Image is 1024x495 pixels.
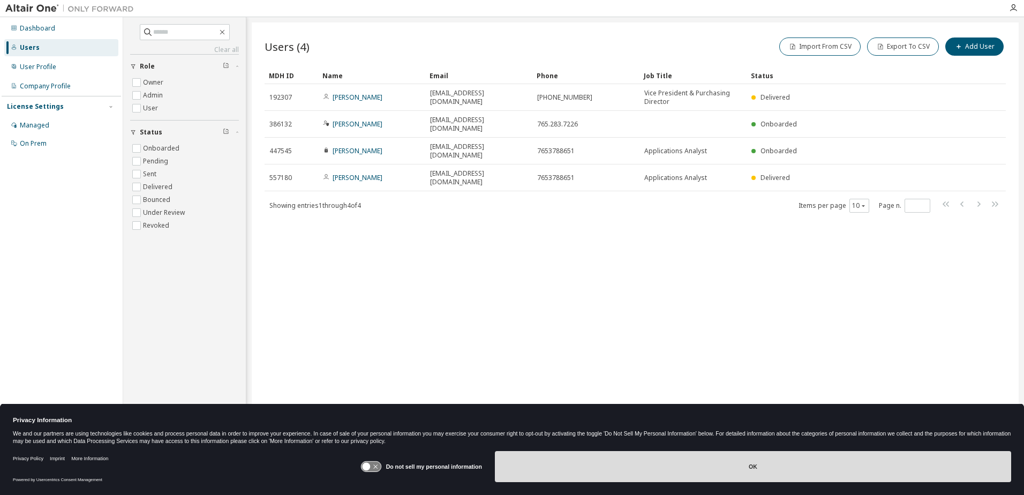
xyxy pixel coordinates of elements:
label: Sent [143,168,159,181]
span: 447545 [269,147,292,155]
button: Add User [945,37,1004,56]
span: Delivered [761,93,790,102]
label: Revoked [143,219,171,232]
span: Applications Analyst [644,174,707,182]
span: Vice President & Purchasing Director [644,89,742,106]
span: Onboarded [761,119,797,129]
div: Managed [20,121,49,130]
div: Dashboard [20,24,55,33]
div: User Profile [20,63,56,71]
a: [PERSON_NAME] [333,93,382,102]
span: 765.283.7226 [537,120,578,129]
div: Name [322,67,421,84]
a: [PERSON_NAME] [333,146,382,155]
span: [EMAIL_ADDRESS][DOMAIN_NAME] [430,89,528,106]
span: Delivered [761,173,790,182]
div: MDH ID [269,67,314,84]
label: User [143,102,160,115]
span: Clear filter [223,128,229,137]
label: Admin [143,89,165,102]
label: Under Review [143,206,187,219]
span: Page n. [879,199,930,213]
span: [PHONE_NUMBER] [537,93,592,102]
div: Email [430,67,528,84]
div: Company Profile [20,82,71,91]
span: Clear filter [223,62,229,71]
img: Altair One [5,3,139,14]
span: 7653788651 [537,147,575,155]
span: 7653788651 [537,174,575,182]
span: Showing entries 1 through 4 of 4 [269,201,361,210]
div: Phone [537,67,635,84]
span: Items per page [799,199,869,213]
span: 386132 [269,120,292,129]
div: License Settings [7,102,64,111]
span: Onboarded [761,146,797,155]
span: 557180 [269,174,292,182]
div: Users [20,43,40,52]
button: Import From CSV [779,37,861,56]
div: Job Title [644,67,742,84]
div: Status [751,67,950,84]
button: Status [130,121,239,144]
a: [PERSON_NAME] [333,173,382,182]
label: Pending [143,155,170,168]
span: [EMAIL_ADDRESS][DOMAIN_NAME] [430,142,528,160]
span: [EMAIL_ADDRESS][DOMAIN_NAME] [430,116,528,133]
div: On Prem [20,139,47,148]
button: Role [130,55,239,78]
span: Role [140,62,155,71]
a: Clear all [130,46,239,54]
span: Applications Analyst [644,147,707,155]
a: [PERSON_NAME] [333,119,382,129]
label: Owner [143,76,165,89]
label: Bounced [143,193,172,206]
span: 192307 [269,93,292,102]
label: Onboarded [143,142,182,155]
span: [EMAIL_ADDRESS][DOMAIN_NAME] [430,169,528,186]
span: Users (4) [265,39,310,54]
button: Export To CSV [867,37,939,56]
button: 10 [852,201,867,210]
label: Delivered [143,181,175,193]
span: Status [140,128,162,137]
